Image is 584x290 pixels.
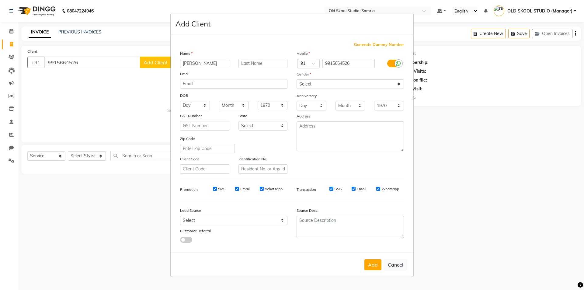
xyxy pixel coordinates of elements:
[180,164,229,174] input: Client Code
[180,187,198,192] label: Promotion
[238,59,288,68] input: Last Name
[180,156,200,162] label: Client Code
[357,186,366,192] label: Email
[180,208,201,213] label: Lead Source
[176,18,210,29] h4: Add Client
[180,79,287,89] input: Email
[180,93,188,98] label: DOB
[240,186,250,192] label: Email
[180,71,189,77] label: Email
[180,59,229,68] input: First Name
[322,59,375,68] input: Mobile
[265,186,283,192] label: Whatsapp
[297,93,317,99] label: Anniversary
[238,164,288,174] input: Resident No. or Any Id
[354,42,404,48] span: Generate Dummy Number
[335,186,342,192] label: SMS
[381,186,399,192] label: Whatsapp
[384,259,407,271] button: Cancel
[180,51,193,56] label: Name
[218,186,225,192] label: SMS
[297,72,311,77] label: Gender
[238,156,267,162] label: Identification No.
[180,144,235,153] input: Enter Zip Code
[297,187,316,192] label: Transaction
[180,121,229,131] input: GST Number
[297,114,311,119] label: Address
[180,228,211,234] label: Customer Referral
[180,113,202,119] label: GST Number
[180,136,195,142] label: Zip Code
[297,51,310,56] label: Mobile
[238,113,247,119] label: State
[297,208,318,213] label: Source Desc
[364,259,381,270] button: Add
